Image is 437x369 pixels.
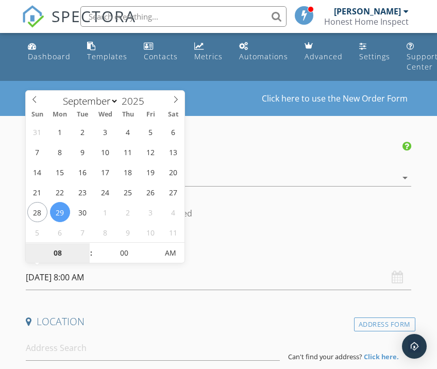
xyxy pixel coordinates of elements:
[73,222,93,242] span: October 7, 2025
[118,122,138,142] span: September 4, 2025
[50,202,70,222] span: September 29, 2025
[50,162,70,182] span: September 15, 2025
[26,244,411,258] h4: Date/Time
[50,182,70,202] span: September 22, 2025
[48,111,71,118] span: Mon
[52,5,136,27] span: SPECTORA
[27,142,47,162] span: September 7, 2025
[118,182,138,202] span: September 25, 2025
[95,202,115,222] span: October 1, 2025
[27,202,47,222] span: September 28, 2025
[50,142,70,162] span: September 8, 2025
[190,37,227,66] a: Metrics
[80,6,287,27] input: Search everything...
[239,52,288,61] div: Automations
[162,111,184,118] span: Sat
[141,202,161,222] span: October 3, 2025
[27,122,47,142] span: August 31, 2025
[140,37,182,66] a: Contacts
[144,52,178,61] div: Contacts
[194,52,223,61] div: Metrics
[141,162,161,182] span: September 19, 2025
[305,52,343,61] div: Advanced
[83,37,131,66] a: Templates
[73,182,93,202] span: September 23, 2025
[359,52,390,61] div: Settings
[27,182,47,202] span: September 21, 2025
[95,222,115,242] span: October 8, 2025
[235,37,292,66] a: Automations (Basic)
[95,182,115,202] span: September 24, 2025
[73,122,93,142] span: September 2, 2025
[27,162,47,182] span: September 14, 2025
[118,202,138,222] span: October 2, 2025
[28,52,71,61] div: Dashboard
[116,111,139,118] span: Thu
[95,142,115,162] span: September 10, 2025
[163,162,183,182] span: September 20, 2025
[139,111,162,118] span: Fri
[163,182,183,202] span: September 27, 2025
[24,37,75,66] a: Dashboard
[354,317,415,331] div: Address Form
[95,122,115,142] span: September 3, 2025
[22,5,44,28] img: The Best Home Inspection Software - Spectora
[26,111,48,118] span: Sun
[87,52,127,61] div: Templates
[355,37,394,66] a: Settings
[118,222,138,242] span: October 9, 2025
[364,352,399,361] strong: Click here.
[50,122,70,142] span: September 1, 2025
[26,315,411,328] h4: Location
[73,142,93,162] span: September 9, 2025
[27,222,47,242] span: October 5, 2025
[399,172,411,184] i: arrow_drop_down
[288,352,362,361] span: Can't find your address?
[141,142,161,162] span: September 12, 2025
[156,243,184,263] span: Click to toggle
[118,162,138,182] span: September 18, 2025
[141,182,161,202] span: September 26, 2025
[26,336,280,361] input: Address Search
[22,14,136,36] a: SPECTORA
[118,142,138,162] span: September 11, 2025
[90,243,93,263] span: :
[163,202,183,222] span: October 4, 2025
[29,89,258,107] h1: New Inspection
[26,141,411,154] h4: INSPECTOR(S)
[262,94,408,103] a: Click here to use the New Order Form
[119,94,153,108] input: Year
[402,334,427,359] div: Open Intercom Messenger
[163,222,183,242] span: October 11, 2025
[141,122,161,142] span: September 5, 2025
[26,265,411,290] input: Select date
[73,202,93,222] span: September 30, 2025
[73,162,93,182] span: September 16, 2025
[163,142,183,162] span: September 13, 2025
[334,6,401,16] div: [PERSON_NAME]
[141,222,161,242] span: October 10, 2025
[163,122,183,142] span: September 6, 2025
[300,37,347,66] a: Advanced
[50,222,70,242] span: October 6, 2025
[94,111,116,118] span: Wed
[95,162,115,182] span: September 17, 2025
[324,16,409,27] div: Honest Home Inspect
[71,111,94,118] span: Tue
